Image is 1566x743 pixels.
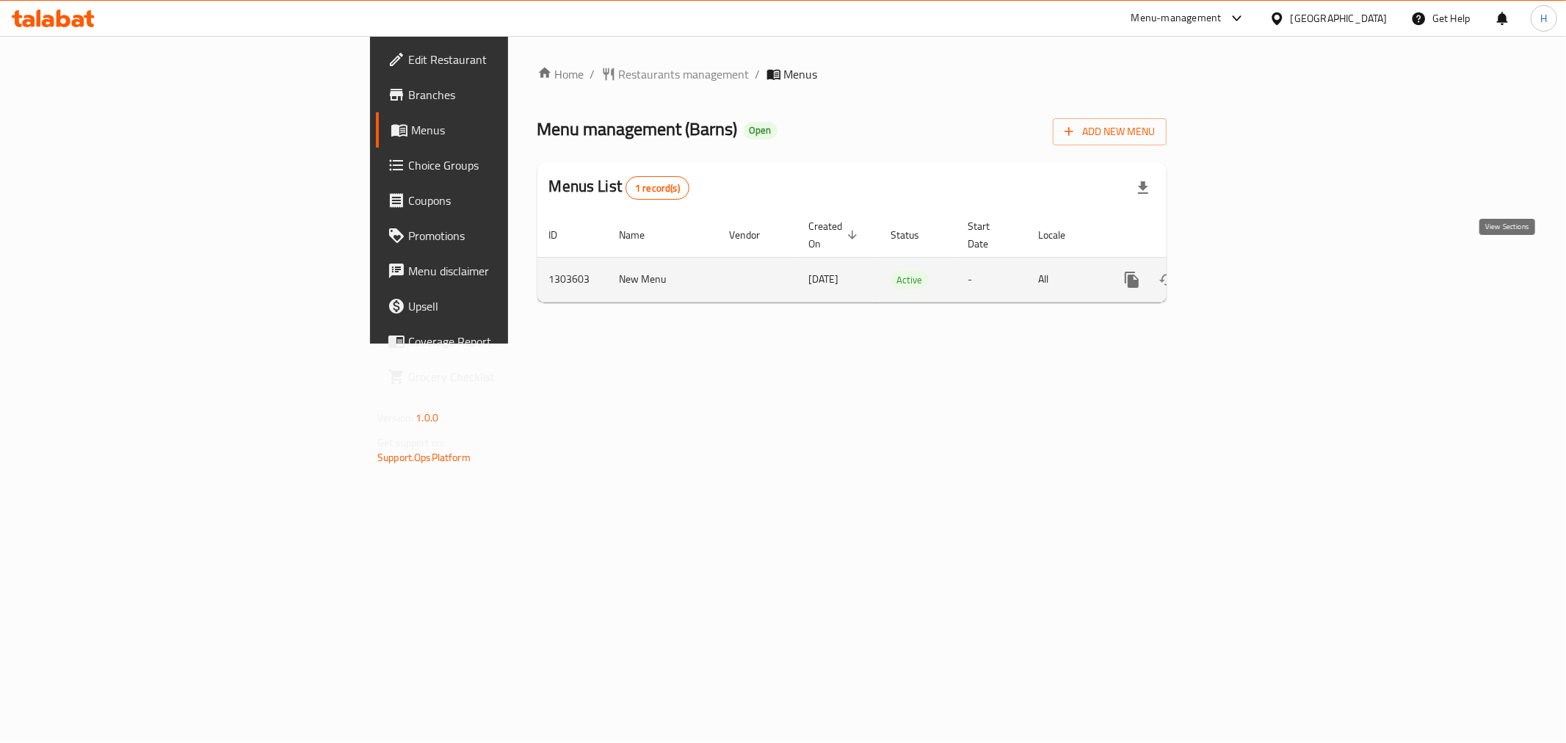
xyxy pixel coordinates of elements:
[1053,118,1167,145] button: Add New Menu
[376,324,631,359] a: Coverage Report
[1150,262,1185,297] button: Change Status
[619,65,750,83] span: Restaurants management
[376,183,631,218] a: Coupons
[376,148,631,183] a: Choice Groups
[537,112,738,145] span: Menu management ( Barns )
[408,86,620,104] span: Branches
[626,181,689,195] span: 1 record(s)
[376,77,631,112] a: Branches
[809,269,839,289] span: [DATE]
[537,213,1267,302] table: enhanced table
[416,408,438,427] span: 1.0.0
[1039,226,1085,244] span: Locale
[601,65,750,83] a: Restaurants management
[408,368,620,385] span: Grocery Checklist
[1540,10,1547,26] span: H
[891,226,939,244] span: Status
[891,272,929,289] span: Active
[608,257,718,302] td: New Menu
[626,176,689,200] div: Total records count
[620,226,664,244] span: Name
[755,65,761,83] li: /
[549,226,577,244] span: ID
[376,253,631,289] a: Menu disclaimer
[784,65,818,83] span: Menus
[377,408,413,427] span: Version:
[408,51,620,68] span: Edit Restaurant
[957,257,1027,302] td: -
[744,122,777,139] div: Open
[1131,10,1222,27] div: Menu-management
[1291,10,1388,26] div: [GEOGRAPHIC_DATA]
[1027,257,1103,302] td: All
[730,226,780,244] span: Vendor
[1125,170,1161,206] div: Export file
[408,156,620,174] span: Choice Groups
[1114,262,1150,297] button: more
[377,433,445,452] span: Get support on:
[891,271,929,289] div: Active
[744,124,777,137] span: Open
[376,359,631,394] a: Grocery Checklist
[1065,123,1155,141] span: Add New Menu
[549,175,689,200] h2: Menus List
[809,217,862,253] span: Created On
[408,192,620,209] span: Coupons
[408,297,620,315] span: Upsell
[537,65,1167,83] nav: breadcrumb
[376,42,631,77] a: Edit Restaurant
[411,121,620,139] span: Menus
[376,112,631,148] a: Menus
[377,448,471,467] a: Support.OpsPlatform
[1103,213,1267,258] th: Actions
[408,262,620,280] span: Menu disclaimer
[376,218,631,253] a: Promotions
[968,217,1009,253] span: Start Date
[408,333,620,350] span: Coverage Report
[376,289,631,324] a: Upsell
[408,227,620,244] span: Promotions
